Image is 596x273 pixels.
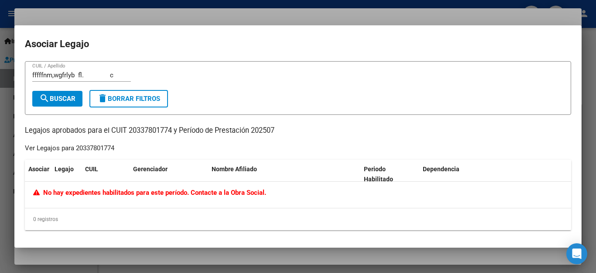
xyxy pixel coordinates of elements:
[51,160,82,189] datatable-header-cell: Legajo
[212,166,257,173] span: Nombre Afiliado
[25,36,571,52] h2: Asociar Legajo
[85,166,98,173] span: CUIL
[25,143,114,153] div: Ver Legajos para 20337801774
[82,160,130,189] datatable-header-cell: CUIL
[566,243,587,264] div: Open Intercom Messenger
[28,166,49,173] span: Asociar
[97,95,160,103] span: Borrar Filtros
[33,189,266,197] span: No hay expedientes habilitados para este período. Contacte a la Obra Social.
[89,90,168,107] button: Borrar Filtros
[32,91,82,107] button: Buscar
[39,95,75,103] span: Buscar
[25,125,571,136] p: Legajos aprobados para el CUIT 20337801774 y Período de Prestación 202507
[360,160,419,189] datatable-header-cell: Periodo Habilitado
[97,93,108,104] mat-icon: delete
[423,166,459,173] span: Dependencia
[55,166,74,173] span: Legajo
[133,166,168,173] span: Gerenciador
[208,160,360,189] datatable-header-cell: Nombre Afiliado
[130,160,208,189] datatable-header-cell: Gerenciador
[25,208,571,230] div: 0 registros
[25,160,51,189] datatable-header-cell: Asociar
[419,160,572,189] datatable-header-cell: Dependencia
[364,166,393,183] span: Periodo Habilitado
[39,93,50,104] mat-icon: search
